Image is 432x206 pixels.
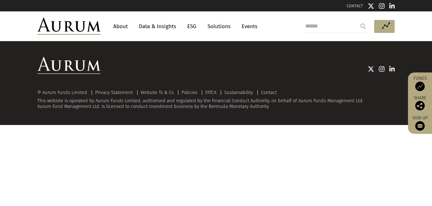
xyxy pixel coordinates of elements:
a: CONTACT [347,3,363,8]
div: This website is operated by Aurum Funds Limited, authorised and regulated by the Financial Conduc... [37,90,395,109]
a: Sustainability [224,90,253,95]
a: Contact [261,90,277,95]
div: Share [411,96,429,110]
img: Twitter icon [368,3,374,9]
img: Aurum Logo [37,57,101,74]
div: © Aurum Funds Limited [37,90,90,95]
img: Instagram icon [379,3,385,9]
a: Funds [411,76,429,91]
a: Website Ts & Cs [141,90,174,95]
img: Instagram icon [379,66,385,72]
a: FATCA [205,90,216,95]
a: Data & Insights [136,21,179,32]
a: Policies [182,90,197,95]
a: Solutions [204,21,234,32]
img: Access Funds [415,82,425,91]
a: ESG [184,21,200,32]
a: Privacy Statement [95,90,133,95]
img: Share this post [415,101,425,110]
img: Twitter icon [368,66,374,72]
img: Linkedin icon [389,3,395,9]
a: About [110,21,131,32]
img: Sign up to our newsletter [415,121,425,131]
input: Submit [357,20,369,33]
img: Aurum [37,18,101,35]
img: Linkedin icon [389,66,395,72]
a: Events [238,21,257,32]
a: Sign up [411,115,429,131]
